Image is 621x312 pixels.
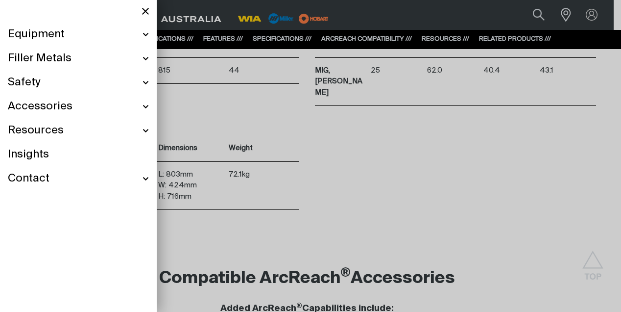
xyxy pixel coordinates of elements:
a: Contact [8,167,149,191]
a: Accessories [8,95,149,119]
span: Equipment [8,27,65,42]
a: Safety [8,71,149,95]
a: Filler Metals [8,47,149,71]
span: Insights [8,148,49,162]
span: Accessories [8,100,72,114]
span: Contact [8,172,49,186]
a: Insights [8,143,149,167]
a: Equipment [8,23,149,47]
span: Safety [8,76,40,90]
span: Filler Metals [8,52,72,66]
a: Resources [8,119,149,143]
span: Resources [8,124,64,138]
